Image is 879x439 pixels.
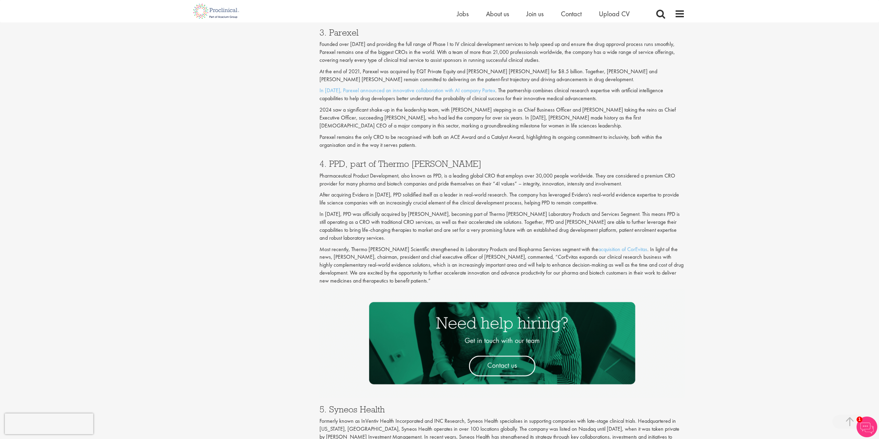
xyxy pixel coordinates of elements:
p: Parexel remains the only CRO to be recognised with both an ACE Award and a Catalyst Award, highli... [319,133,685,149]
p: Pharmaceutical Product Development, also known as PPD, is a leading global CRO that employs over ... [319,172,685,188]
p: . The partnership combines clinical research expertise with artificial intelligence capabilities ... [319,87,685,103]
h3: 3. Parexel [319,28,685,37]
a: In [DATE], Parexel announced an innovative collaboration with AI company Partex [319,87,495,94]
span: 1 [857,417,862,422]
a: acquisition of CorEvitas [598,246,647,253]
img: Chatbot [857,417,877,437]
p: After acquiring Evidera in [DATE], PPD solidified itself as a leader in real-world research. The ... [319,191,685,207]
p: At the end of 2021, Parexel was acquired by EQT Private Equity and [PERSON_NAME] [PERSON_NAME] fo... [319,68,685,84]
a: Jobs [457,9,469,18]
iframe: reCAPTCHA [5,413,93,434]
h3: 4. PPD, part of Thermo [PERSON_NAME] [319,159,685,168]
p: In [DATE], PPD was officially acquired by [PERSON_NAME], becoming part of Thermo [PERSON_NAME] La... [319,210,685,242]
a: About us [486,9,509,18]
a: Join us [526,9,544,18]
p: Most recently, Thermo [PERSON_NAME] Scientific strengthened its Laboratory Products and Biopharma... [319,246,685,285]
p: Founded over [DATE] and providing the full range of Phase I to IV clinical development services t... [319,40,685,64]
a: Contact [561,9,582,18]
p: 2024 saw a significant shake-up in the leadership team, with [PERSON_NAME] stepping in as Chief B... [319,106,685,130]
a: Upload CV [599,9,630,18]
h3: 5. Syneos Health [319,405,685,414]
